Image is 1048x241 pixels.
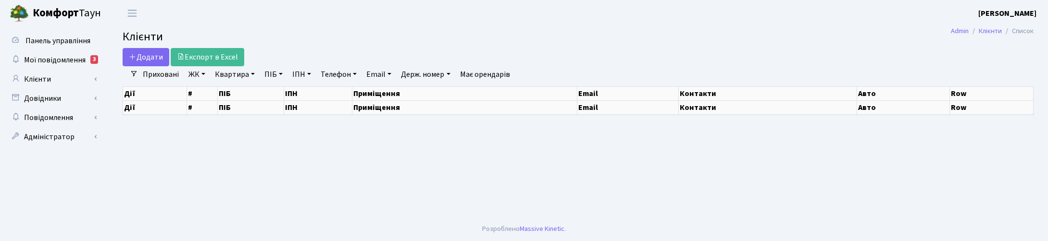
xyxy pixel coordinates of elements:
th: Дії [123,100,187,114]
a: ПІБ [261,66,287,83]
a: Admin [951,26,969,36]
a: Клієнти [979,26,1002,36]
img: logo.png [10,4,29,23]
a: Приховані [139,66,183,83]
b: Комфорт [33,5,79,21]
a: Email [362,66,395,83]
a: Повідомлення [5,108,101,127]
span: Клієнти [123,28,163,45]
th: # [187,100,217,114]
a: Телефон [317,66,361,83]
span: Додати [129,52,163,62]
span: Мої повідомлення [24,55,86,65]
th: ПІБ [218,86,284,100]
th: ПІБ [218,100,284,114]
span: Панель управління [25,36,90,46]
a: Панель управління [5,31,101,50]
button: Переключити навігацію [120,5,144,21]
th: Контакти [678,86,857,100]
a: Держ. номер [397,66,454,83]
th: Контакти [678,100,857,114]
th: Дії [123,86,187,100]
th: # [187,86,217,100]
a: Квартира [211,66,259,83]
th: Email [577,86,678,100]
a: Експорт в Excel [171,48,244,66]
nav: breadcrumb [936,21,1048,41]
div: 3 [90,55,98,64]
a: Мої повідомлення3 [5,50,101,70]
div: Розроблено . [482,224,566,234]
th: ІПН [284,100,352,114]
th: Приміщення [352,86,577,100]
th: Приміщення [352,100,577,114]
a: ІПН [288,66,315,83]
th: Row [949,100,1033,114]
th: ІПН [284,86,352,100]
a: [PERSON_NAME] [978,8,1036,19]
th: Row [949,86,1033,100]
a: ЖК [185,66,209,83]
a: Massive Kinetic [520,224,564,234]
li: Список [1002,26,1034,36]
th: Авто [857,86,950,100]
a: Має орендарів [456,66,514,83]
span: Таун [33,5,101,22]
a: Довідники [5,89,101,108]
a: Додати [123,48,169,66]
th: Авто [857,100,950,114]
th: Email [577,100,678,114]
a: Клієнти [5,70,101,89]
a: Адміністратор [5,127,101,146]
